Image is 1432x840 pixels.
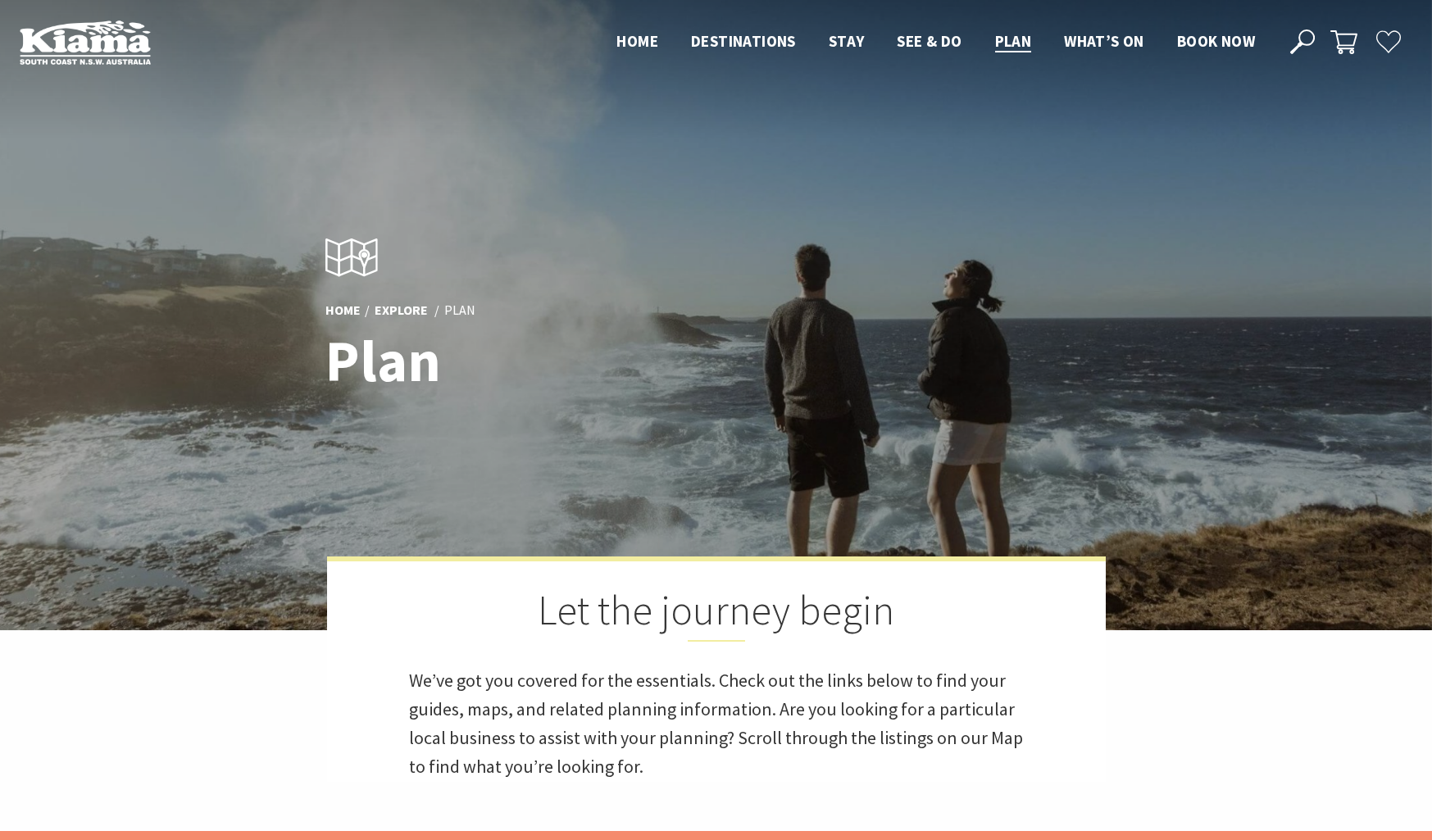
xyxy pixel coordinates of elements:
span: Destinations [691,31,796,51]
h1: Plan [325,329,789,393]
h2: Let the journey begin [409,586,1024,642]
nav: Main Menu [600,29,1271,56]
span: See & Do [897,31,961,51]
span: Book now [1177,31,1255,51]
span: What’s On [1064,31,1144,51]
a: Explore [375,301,428,319]
img: Kiama Logo [20,20,151,65]
span: Stay [829,31,865,51]
a: Home [325,301,361,319]
span: Plan [995,31,1032,51]
li: Plan [444,299,475,320]
span: Home [616,31,658,51]
p: We’ve got you covered for the essentials. Check out the links below to find your guides, maps, an... [409,666,1024,782]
